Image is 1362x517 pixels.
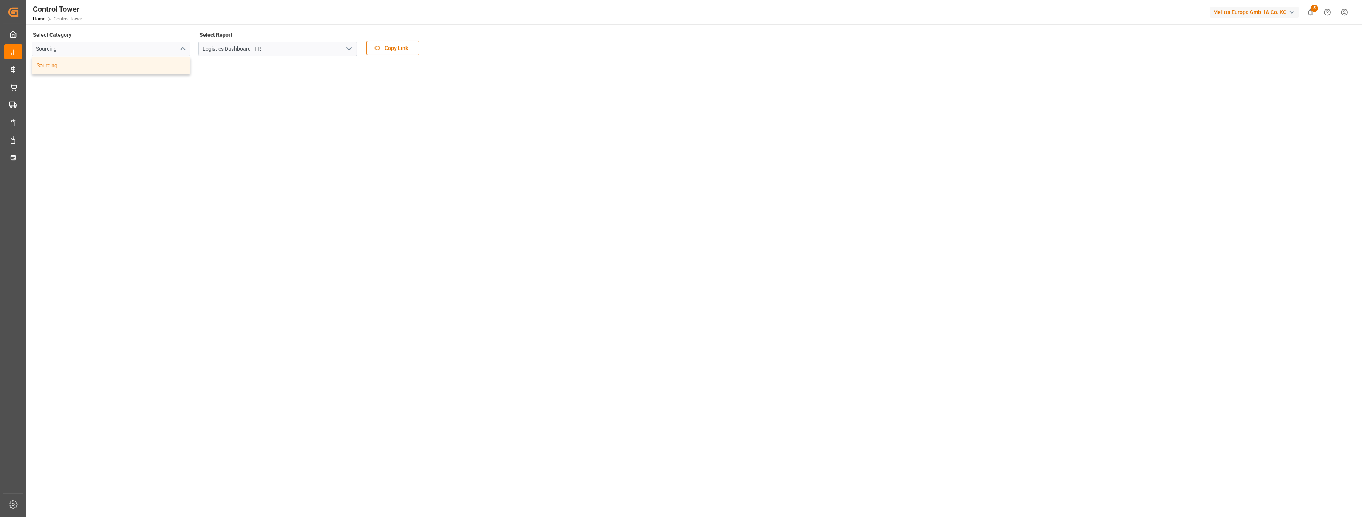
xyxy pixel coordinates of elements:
[381,44,412,52] span: Copy Link
[343,43,354,55] button: open menu
[366,41,419,55] button: Copy Link
[32,29,73,40] label: Select Category
[32,42,190,56] input: Type to search/select
[32,57,190,74] div: Sourcing
[198,29,234,40] label: Select Report
[33,3,82,15] div: Control Tower
[1311,5,1318,12] span: 5
[1210,5,1302,19] button: Melitta Europa GmbH & Co. KG
[1210,7,1299,18] div: Melitta Europa GmbH & Co. KG
[1319,4,1336,21] button: Help Center
[33,16,45,22] a: Home
[1302,4,1319,21] button: show 5 new notifications
[198,42,357,56] input: Type to search/select
[176,43,188,55] button: close menu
